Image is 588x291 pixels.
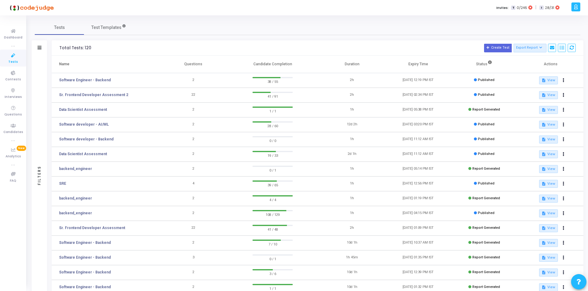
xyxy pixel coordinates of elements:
[539,150,558,158] button: View
[10,178,16,184] span: FAQ
[319,56,385,73] th: Duration
[478,181,495,185] span: Published
[385,56,451,73] th: Expiry Time
[160,191,226,206] td: 2
[539,239,558,247] button: View
[160,176,226,191] td: 4
[542,270,546,275] mat-icon: description
[252,241,293,247] span: 7 / 10
[496,5,509,10] label: Invites:
[539,76,558,84] button: View
[91,24,121,31] span: Test Templates
[545,5,554,10] span: 28/31
[385,176,451,191] td: [DATE] 12:56 PM IST
[319,147,385,162] td: 2d 1h
[59,122,109,127] a: Software developer - AI/ML
[539,209,558,217] button: View
[5,95,22,100] span: Interviews
[252,108,293,114] span: 1 / 1
[385,162,451,176] td: [DATE] 05:14 PM IST
[542,241,546,245] mat-icon: description
[542,93,546,97] mat-icon: description
[252,152,293,158] span: 19 / 33
[542,256,546,260] mat-icon: description
[542,196,546,201] mat-icon: description
[17,146,26,151] span: New
[478,152,495,156] span: Published
[478,211,495,215] span: Published
[8,2,54,14] img: logo
[319,176,385,191] td: 1h
[472,167,500,171] span: Report Generated
[252,137,293,143] span: 0 / 0
[472,226,500,230] span: Report Generated
[385,221,451,236] td: [DATE] 01:09 PM IST
[542,78,546,83] mat-icon: description
[542,152,546,156] mat-icon: description
[478,122,495,126] span: Published
[539,165,558,173] button: View
[542,123,546,127] mat-icon: description
[59,284,111,290] a: Software Engineer - Backend
[539,91,558,99] button: View
[160,147,226,162] td: 2
[160,236,226,250] td: 2
[59,196,92,201] a: backend_engineer
[59,136,113,142] a: Software developer - Backend
[59,151,107,157] a: Data Scientist Assessment
[535,4,536,11] span: |
[59,269,111,275] a: Software Engineer - Backend
[511,6,515,10] span: T
[539,180,558,188] button: View
[451,56,517,73] th: Status
[385,265,451,280] td: [DATE] 12:39 PM IST
[472,196,500,200] span: Report Generated
[252,182,293,188] span: 39 / 65
[160,206,226,221] td: 2
[385,88,451,103] td: [DATE] 02:34 PM IST
[385,206,451,221] td: [DATE] 04:15 PM IST
[478,78,495,82] span: Published
[160,265,226,280] td: 2
[160,162,226,176] td: 2
[539,254,558,262] button: View
[59,92,128,98] a: Sr. Frontend Developer Assessment 2
[37,141,42,209] div: Filters
[472,255,500,259] span: Report Generated
[319,73,385,88] td: 2h
[4,112,22,117] span: Questions
[252,93,293,99] span: 41 / 91
[319,206,385,221] td: 1h
[160,117,226,132] td: 2
[542,108,546,112] mat-icon: description
[385,147,451,162] td: [DATE] 11:12 AM IST
[319,191,385,206] td: 1h
[59,210,92,216] a: backend_engineer
[160,103,226,117] td: 2
[539,135,558,143] button: View
[319,117,385,132] td: 12d 2h
[472,270,500,274] span: Report Generated
[385,250,451,265] td: [DATE] 01:35 PM IST
[478,93,495,97] span: Published
[226,56,319,73] th: Candidate Completion
[319,221,385,236] td: 2h
[59,255,111,260] a: Software Engineer - Backend
[59,107,107,112] a: Data Scientist Assessment
[539,121,558,129] button: View
[252,270,293,277] span: 3 / 6
[472,240,500,245] span: Report Generated
[160,56,226,73] th: Questions
[6,154,21,159] span: Analytics
[319,162,385,176] td: 1h
[542,226,546,230] mat-icon: description
[52,56,160,73] th: Name
[514,44,546,52] button: Export Report
[319,88,385,103] td: 2h
[160,221,226,236] td: 22
[517,56,583,73] th: Actions
[319,250,385,265] td: 1h 45m
[59,181,66,186] a: SRE
[252,211,293,217] span: 108 / 129
[160,88,226,103] td: 22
